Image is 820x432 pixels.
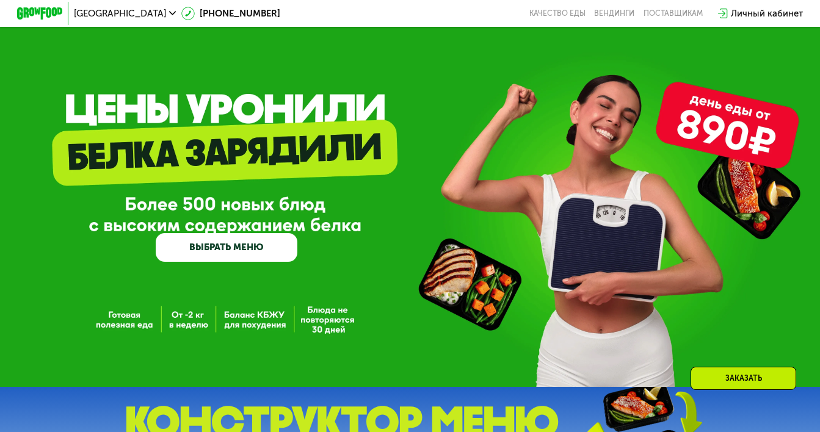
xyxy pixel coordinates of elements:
[74,9,166,18] span: [GEOGRAPHIC_DATA]
[691,367,796,390] div: Заказать
[181,7,280,20] a: [PHONE_NUMBER]
[731,7,803,20] div: Личный кабинет
[594,9,634,18] a: Вендинги
[529,9,586,18] a: Качество еды
[156,233,297,262] a: ВЫБРАТЬ МЕНЮ
[644,9,703,18] div: поставщикам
